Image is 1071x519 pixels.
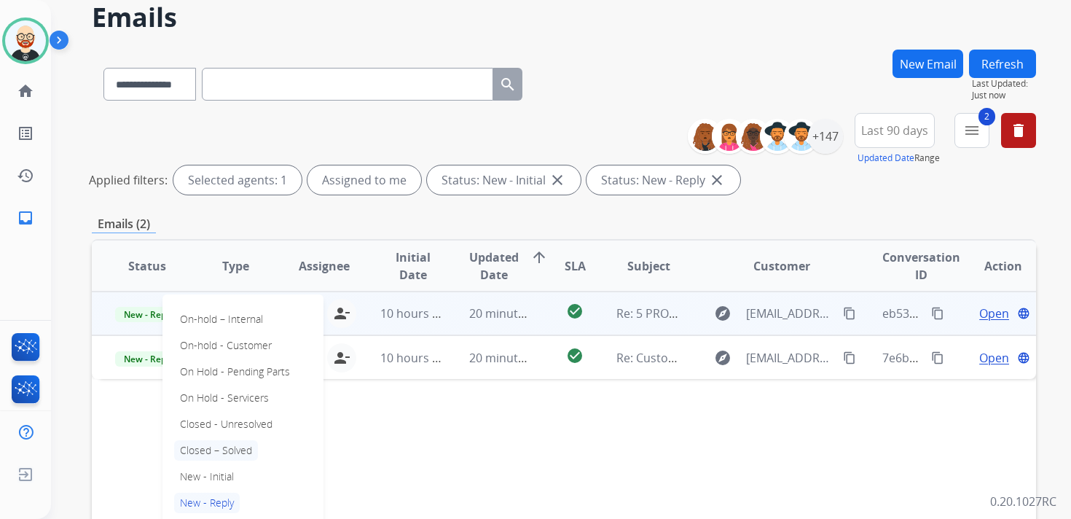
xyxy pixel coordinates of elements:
[586,165,740,195] div: Status: New - Reply
[1017,307,1030,320] mat-icon: language
[17,125,34,142] mat-icon: list_alt
[858,152,914,164] button: Updated Date
[892,50,963,78] button: New Email
[380,350,452,366] span: 10 hours ago
[972,78,1036,90] span: Last Updated:
[746,349,835,367] span: [EMAIL_ADDRESS][DOMAIN_NAME]
[92,215,156,233] p: Emails (2)
[380,249,444,284] span: Initial Date
[380,305,452,321] span: 10 hours ago
[174,467,240,487] p: New - Initial
[499,76,517,93] mat-icon: search
[115,351,181,367] span: New - Reply
[1017,351,1030,364] mat-icon: language
[5,20,46,61] img: avatar
[17,209,34,227] mat-icon: inbox
[963,122,981,139] mat-icon: menu
[979,349,1009,367] span: Open
[174,388,275,408] p: On Hold - Servicers
[173,165,302,195] div: Selected agents: 1
[174,414,278,434] p: Closed - Unresolved
[861,128,928,133] span: Last 90 days
[299,257,350,275] span: Assignee
[855,113,935,148] button: Last 90 days
[222,257,249,275] span: Type
[627,257,670,275] span: Subject
[979,305,1009,322] span: Open
[128,257,166,275] span: Status
[174,493,240,513] p: New - Reply
[843,307,856,320] mat-icon: content_copy
[89,171,168,189] p: Applied filters:
[17,82,34,100] mat-icon: home
[931,351,944,364] mat-icon: content_copy
[469,350,554,366] span: 20 minutes ago
[307,165,421,195] div: Assigned to me
[549,171,566,189] mat-icon: close
[427,165,581,195] div: Status: New - Initial
[115,307,181,322] span: New - Reply
[469,249,519,284] span: Updated Date
[808,119,843,154] div: +147
[978,108,995,125] span: 2
[931,307,944,320] mat-icon: content_copy
[947,241,1036,292] th: Action
[714,349,731,367] mat-icon: explore
[469,305,554,321] span: 20 minutes ago
[708,171,726,189] mat-icon: close
[566,303,584,320] mat-icon: check_circle
[843,351,856,364] mat-icon: content_copy
[333,305,350,322] mat-icon: person_remove
[616,350,1043,366] span: Re: Custom listing for [PERSON_NAME] has been delivered to you for servicing
[530,249,548,266] mat-icon: arrow_upward
[92,3,1036,32] h2: Emails
[174,440,258,461] p: Closed – Solved
[954,113,989,148] button: 2
[746,305,835,322] span: [EMAIL_ADDRESS][DOMAIN_NAME]
[972,90,1036,101] span: Just now
[174,335,278,356] p: On-hold - Customer
[174,362,296,382] p: On Hold - Pending Parts
[1010,122,1027,139] mat-icon: delete
[714,305,731,322] mat-icon: explore
[858,152,940,164] span: Range
[17,167,34,184] mat-icon: history
[566,347,584,364] mat-icon: check_circle
[753,257,810,275] span: Customer
[333,349,350,367] mat-icon: person_remove
[565,257,586,275] span: SLA
[969,50,1036,78] button: Refresh
[174,309,269,329] p: On-hold – Internal
[990,493,1056,510] p: 0.20.1027RC
[882,249,960,284] span: Conversation ID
